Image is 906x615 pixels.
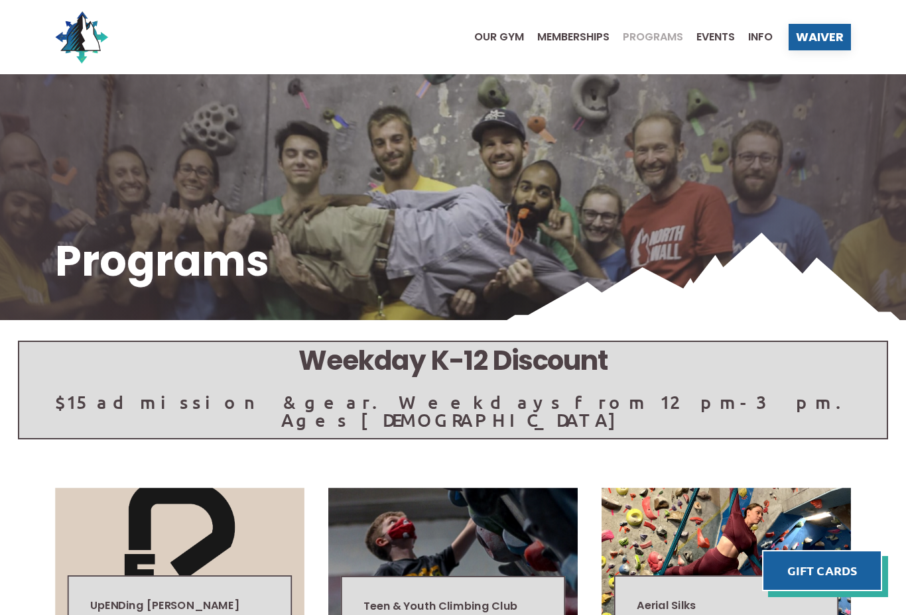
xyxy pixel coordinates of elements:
span: Programs [623,32,683,42]
a: Our Gym [461,32,524,42]
h2: UpENDing [PERSON_NAME] [90,598,269,614]
a: Info [735,32,773,42]
a: Programs [610,32,683,42]
img: North Wall Logo [55,11,108,64]
h2: Aerial Silks [637,598,816,614]
span: Our Gym [474,32,524,42]
h2: Teen & Youth Climbing Club [363,599,543,614]
span: Waiver [796,31,844,43]
span: Memberships [537,32,610,42]
a: Waiver [789,24,851,50]
a: Memberships [524,32,610,42]
span: Events [696,32,735,42]
a: Events [683,32,735,42]
span: Info [748,32,773,42]
p: $15 admission & gear. Weekdays from 12pm-3pm. Ages [DEMOGRAPHIC_DATA] [19,393,887,429]
h5: Weekday K-12 Discount [19,342,887,380]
